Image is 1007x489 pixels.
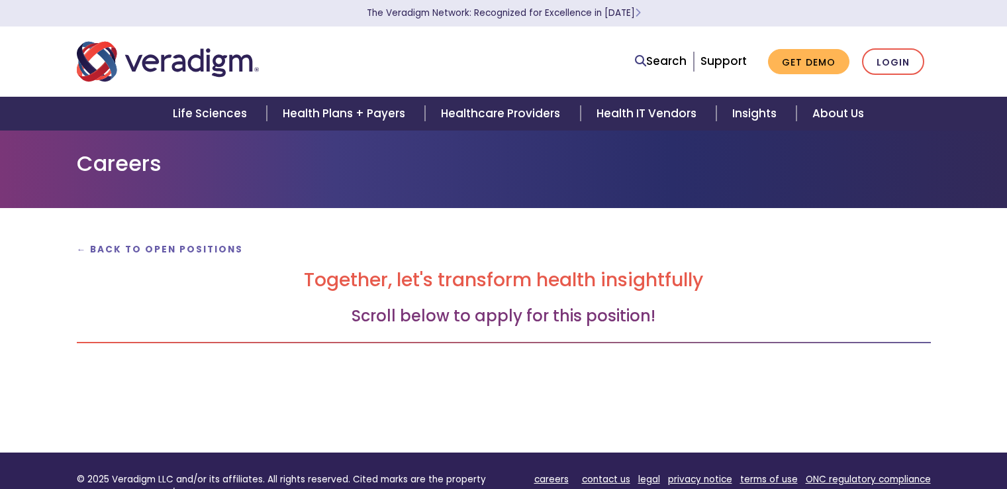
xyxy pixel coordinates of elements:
a: Support [700,53,747,69]
a: Health Plans + Payers [267,97,425,131]
a: Life Sciences [157,97,267,131]
span: Learn More [635,7,641,19]
a: Login [862,48,924,76]
a: contact us [582,473,630,486]
a: Health IT Vendors [581,97,716,131]
a: Insights [716,97,796,131]
h1: Careers [77,151,931,176]
a: Get Demo [768,49,849,75]
a: privacy notice [668,473,732,486]
img: Veradigm logo [77,40,259,83]
a: ONC regulatory compliance [806,473,931,486]
h3: Scroll below to apply for this position! [77,307,931,326]
a: About Us [796,97,880,131]
a: careers [534,473,569,486]
a: terms of use [740,473,798,486]
a: ← Back to Open Positions [77,243,244,256]
h2: Together, let's transform health insightfully [77,269,931,292]
a: legal [638,473,660,486]
a: Healthcare Providers [425,97,580,131]
a: The Veradigm Network: Recognized for Excellence in [DATE]Learn More [367,7,641,19]
a: Search [635,52,687,70]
